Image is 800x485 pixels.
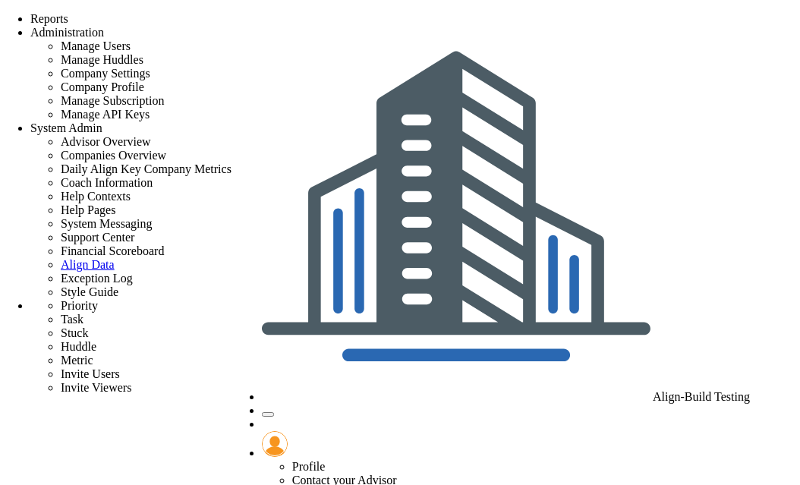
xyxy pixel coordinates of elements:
span: Align-Build Testing [653,390,750,403]
span: Company Profile [61,80,144,93]
span: Priority [61,299,98,312]
span: Invite Viewers [61,381,131,394]
span: Reports [30,12,68,25]
img: 28669.Company.photo [262,12,650,401]
span: Manage Subscription [61,94,164,107]
span: Invite Users [61,367,120,380]
span: Coach Information [61,176,153,189]
li: Help & Frequently Asked Questions (FAQ) [262,417,750,431]
span: Exception Log [61,272,133,285]
img: 157261.Person.photo [262,431,288,457]
span: Help Contexts [61,190,131,203]
span: Stuck [61,326,88,339]
a: Align Data [61,258,115,271]
span: Daily Align Key Company Metrics [61,162,231,175]
span: Support Center [61,231,134,244]
span: System Messaging [61,217,152,230]
span: Manage Users [61,39,131,52]
span: Task [61,313,83,326]
span: Style Guide [61,285,118,298]
span: Companies Overview [61,149,166,162]
span: Profile [292,460,326,473]
span: Metric [61,354,93,367]
span: Help Pages [61,203,115,216]
span: Financial Scoreboard [61,244,164,257]
span: Manage Huddles [61,53,143,66]
li: Announcements [262,404,750,417]
span: Huddle [61,340,96,353]
span: Company Settings [61,67,150,80]
span: Advisor Overview [61,135,151,148]
span: Manage API Keys [61,108,150,121]
span: System Admin [30,121,102,134]
span: Administration [30,26,104,39]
